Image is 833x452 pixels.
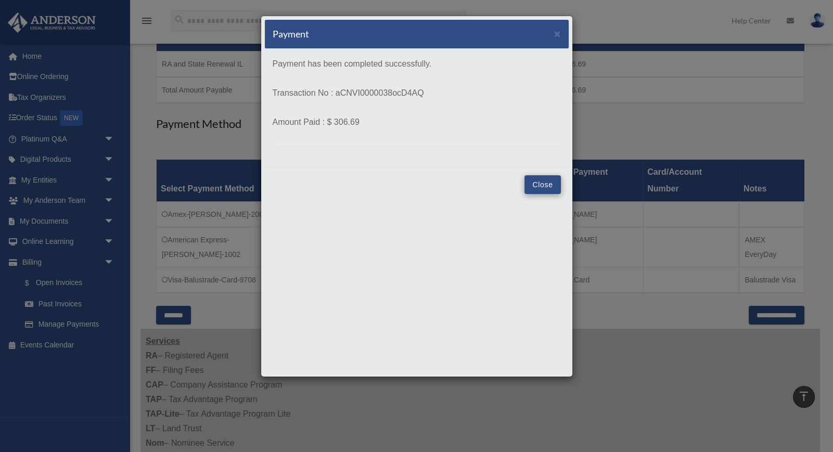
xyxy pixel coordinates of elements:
[554,28,561,40] span: ×
[524,175,560,194] button: Close
[273,86,561,100] p: Transaction No : aCNVI0000038ocD4AQ
[273,115,561,130] p: Amount Paid : $ 306.69
[273,28,309,41] h5: Payment
[273,57,561,71] p: Payment has been completed successfully.
[554,28,561,39] button: Close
